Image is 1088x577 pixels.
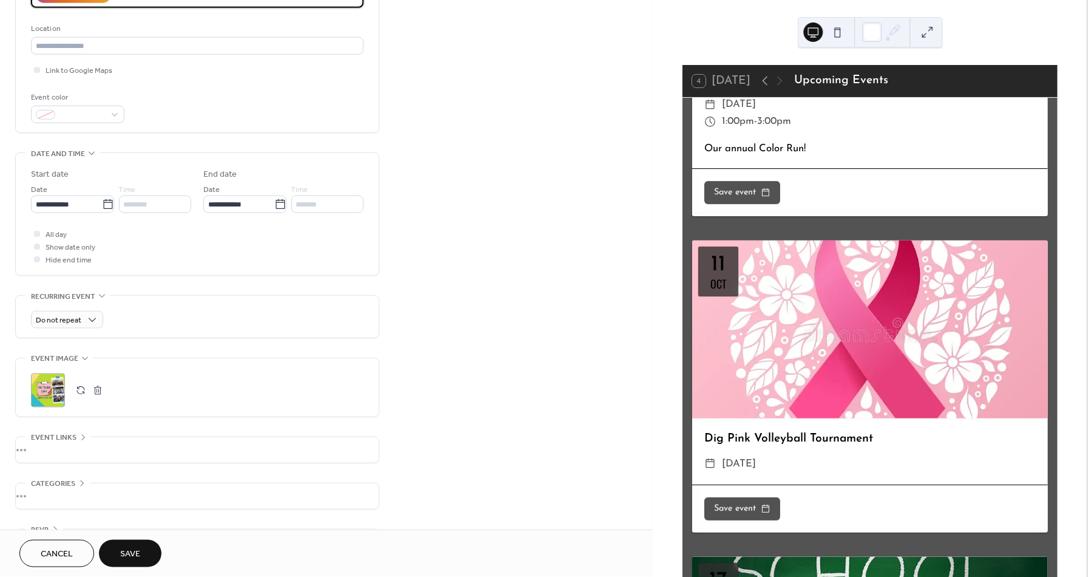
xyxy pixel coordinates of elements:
[722,96,756,114] span: [DATE]
[31,22,361,35] div: Location
[19,540,94,567] button: Cancel
[291,184,308,197] span: Time
[31,290,95,303] span: Recurring event
[16,437,379,463] div: •••
[36,314,81,328] span: Do not repeat
[722,113,755,131] span: 1:00pm
[705,96,716,114] div: ​
[203,184,220,197] span: Date
[705,113,716,131] div: ​
[46,254,92,267] span: Hide end time
[41,548,73,561] span: Cancel
[120,548,140,561] span: Save
[119,184,136,197] span: Time
[705,181,781,204] button: Save event
[31,374,65,408] div: ;
[712,254,726,276] div: 11
[31,353,78,366] span: Event image
[758,113,792,131] span: 3:00pm
[693,431,1049,448] div: Dig Pink Volleyball Tournament
[705,456,716,473] div: ​
[755,113,758,131] span: -
[722,456,756,473] span: [DATE]
[203,168,237,181] div: End date
[16,483,379,509] div: •••
[31,432,76,445] span: Event links
[46,229,67,242] span: All day
[99,540,161,567] button: Save
[705,497,781,521] button: Save event
[31,478,75,491] span: Categories
[711,278,727,289] div: Oct
[31,91,122,104] div: Event color
[46,242,95,254] span: Show date only
[795,72,889,90] div: Upcoming Events
[693,141,1049,156] div: Our annual Color Run!
[31,524,49,537] span: RSVP
[31,168,69,181] div: Start date
[31,184,47,197] span: Date
[31,148,85,160] span: Date and time
[46,65,112,78] span: Link to Google Maps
